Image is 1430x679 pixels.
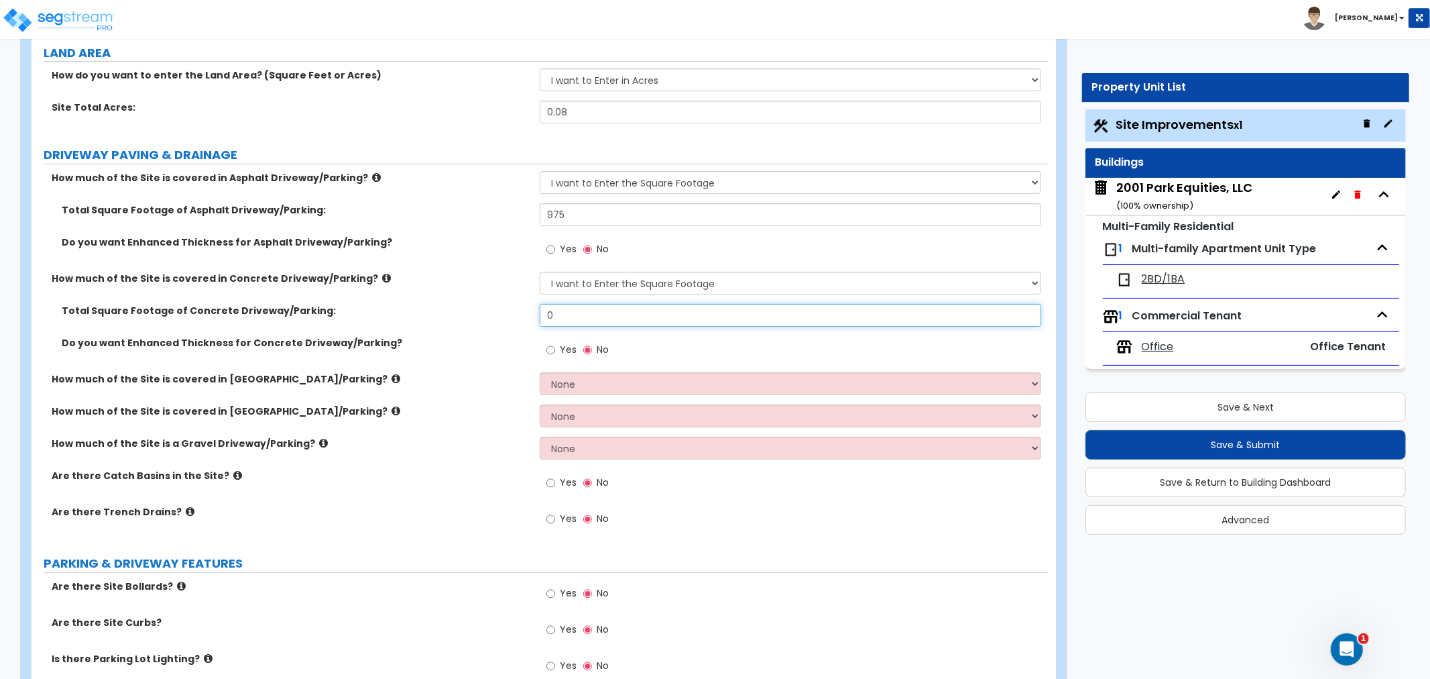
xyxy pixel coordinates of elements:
[52,372,530,386] label: How much of the Site is covered in [GEOGRAPHIC_DATA]/Parking?
[583,623,592,637] input: No
[44,146,1048,164] label: DRIVEWAY PAVING & DRAINAGE
[62,203,530,217] label: Total Square Footage of Asphalt Driveway/Parking:
[52,272,530,285] label: How much of the Site is covered in Concrete Driveway/Parking?
[1331,633,1363,666] iframe: Intercom live chat
[546,586,555,601] input: Yes
[186,507,194,517] i: click for more info!
[560,586,577,600] span: Yes
[392,406,400,416] i: click for more info!
[546,242,555,257] input: Yes
[382,273,391,283] i: click for more info!
[1116,116,1243,133] span: Site Improvements
[52,405,530,418] label: How much of the Site is covered in [GEOGRAPHIC_DATA]/Parking?
[52,580,530,593] label: Are there Site Bollards?
[597,586,609,600] span: No
[204,654,213,664] i: click for more info!
[392,374,400,384] i: click for more info!
[52,616,530,629] label: Are there Site Curbs?
[583,659,592,674] input: No
[44,555,1048,572] label: PARKING & DRIVEWAY FEATURES
[583,343,592,358] input: No
[44,44,1048,62] label: LAND AREA
[1119,241,1123,256] span: 1
[597,659,609,672] span: No
[52,505,530,519] label: Are there Trench Drains?
[546,343,555,358] input: Yes
[1303,7,1326,30] img: avatar.png
[597,512,609,525] span: No
[52,171,530,185] label: How much of the Site is covered in Asphalt Driveway/Parking?
[62,236,530,249] label: Do you want Enhanced Thickness for Asphalt Driveway/Parking?
[583,476,592,490] input: No
[52,652,530,666] label: Is there Parking Lot Lighting?
[1092,117,1110,135] img: Construction.png
[1234,118,1243,132] small: x1
[546,512,555,527] input: Yes
[546,623,555,637] input: Yes
[583,586,592,601] input: No
[1116,199,1193,212] small: ( 100 % ownership)
[1310,339,1386,354] span: Office Tenant
[1116,339,1132,355] img: tenants.png
[62,336,530,350] label: Do you want Enhanced Thickness for Concrete Driveway/Parking?
[560,659,577,672] span: Yes
[1085,393,1406,422] button: Save & Next
[560,512,577,525] span: Yes
[1119,308,1123,323] span: 1
[546,659,555,674] input: Yes
[1132,308,1242,323] span: Commercial Tenant
[597,476,609,489] span: No
[2,7,116,34] img: logo_pro_r.png
[597,343,609,356] span: No
[177,581,186,591] i: click for more info!
[560,242,577,256] span: Yes
[52,469,530,482] label: Are there Catch Basins in the Site?
[1335,13,1398,23] b: [PERSON_NAME]
[1103,242,1119,258] img: door.png
[583,512,592,527] input: No
[319,438,328,448] i: click for more info!
[560,343,577,356] span: Yes
[560,476,577,489] span: Yes
[583,242,592,257] input: No
[1142,339,1174,355] span: Office
[233,470,242,480] i: click for more info!
[52,101,530,114] label: Site Total Acres:
[546,476,555,490] input: Yes
[560,623,577,636] span: Yes
[1085,430,1406,460] button: Save & Submit
[1116,179,1252,213] div: 2001 Park Equities, LLC
[597,242,609,256] span: No
[1085,505,1406,535] button: Advanced
[1092,179,1252,213] span: 2001 Park Equities, LLC
[52,68,530,82] label: How do you want to enter the Land Area? (Square Feet or Acres)
[1116,272,1132,288] img: door.png
[52,437,530,450] label: How much of the Site is a Gravel Driveway/Parking?
[1103,309,1119,325] img: tenants.png
[372,172,381,182] i: click for more info!
[1095,155,1396,170] div: Buildings
[62,304,530,317] label: Total Square Footage of Concrete Driveway/Parking:
[1103,219,1234,234] small: Multi-Family Residential
[1085,468,1406,497] button: Save & Return to Building Dashboard
[1358,633,1369,644] span: 1
[1092,179,1110,197] img: building.svg
[1132,241,1317,256] span: Multi-family Apartment Unit Type
[1092,80,1399,95] div: Property Unit List
[597,623,609,636] span: No
[1142,272,1185,287] span: 2BD/1BA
